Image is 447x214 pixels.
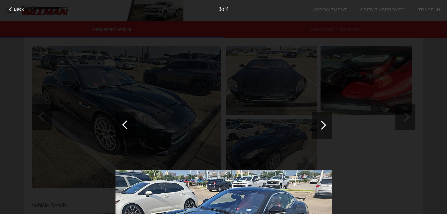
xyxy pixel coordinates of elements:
span: 3 [218,6,221,12]
span: Back [14,7,24,12]
a: Credit Approved [360,7,405,12]
span: 4 [226,6,229,12]
a: Appointment [313,7,347,12]
a: Trade-In [418,7,440,12]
